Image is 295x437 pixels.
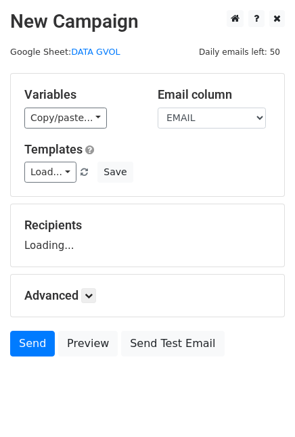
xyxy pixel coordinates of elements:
[71,47,120,57] a: DATA GVOL
[24,218,271,233] h5: Recipients
[24,142,83,156] a: Templates
[10,10,285,33] h2: New Campaign
[10,47,120,57] small: Google Sheet:
[24,108,107,129] a: Copy/paste...
[24,218,271,253] div: Loading...
[10,331,55,356] a: Send
[58,331,118,356] a: Preview
[24,288,271,303] h5: Advanced
[194,47,285,57] a: Daily emails left: 50
[24,87,137,102] h5: Variables
[158,87,271,102] h5: Email column
[24,162,76,183] a: Load...
[121,331,224,356] a: Send Test Email
[97,162,133,183] button: Save
[194,45,285,60] span: Daily emails left: 50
